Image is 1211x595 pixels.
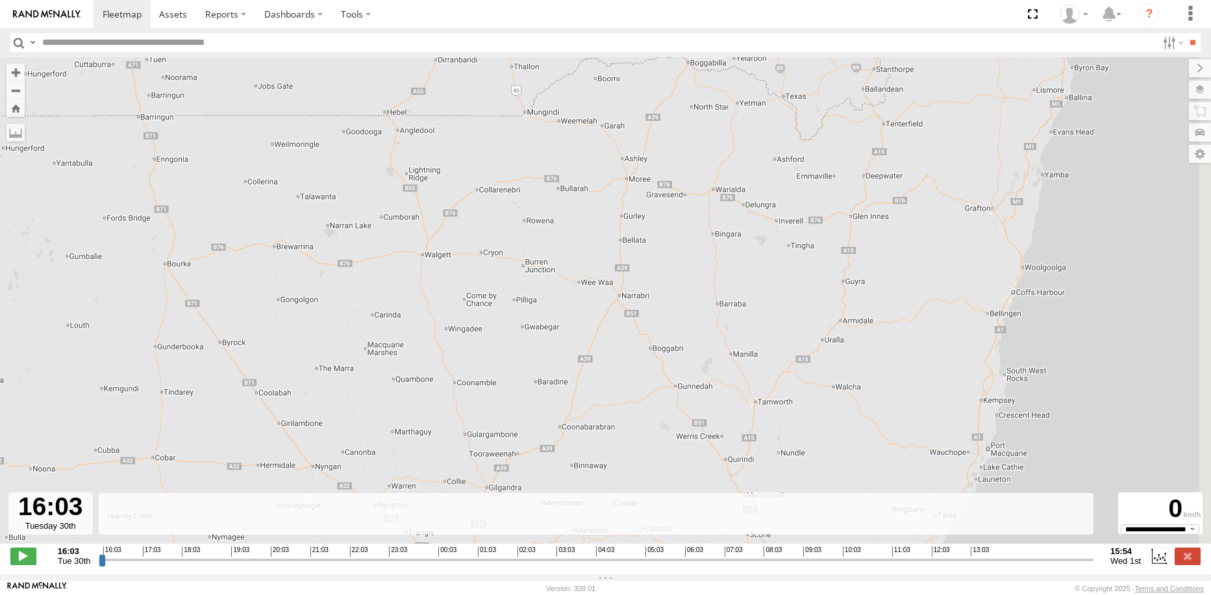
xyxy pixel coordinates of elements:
span: 11:03 [892,546,910,557]
button: Zoom in [6,64,25,81]
label: Play/Stop [10,548,36,564]
img: rand-logo.svg [13,10,81,19]
span: 00:03 [438,546,456,557]
button: Zoom Home [6,99,25,117]
span: 19:03 [231,546,249,557]
span: 23:03 [389,546,407,557]
span: 10:03 [843,546,861,557]
span: Wed 1st Oct 2025 [1110,556,1141,566]
div: 0 [1120,494,1201,524]
label: Map Settings [1189,145,1211,163]
div: © Copyright 2025 - [1075,585,1204,592]
span: 05:03 [645,546,664,557]
a: Terms and Conditions [1135,585,1204,592]
div: Jordon cope [1055,5,1093,24]
span: 04:03 [596,546,614,557]
span: 01:03 [478,546,496,557]
span: 13:03 [971,546,989,557]
span: 12:03 [932,546,950,557]
span: 08:03 [764,546,782,557]
span: 22:03 [350,546,368,557]
span: 17:03 [143,546,161,557]
span: 09:03 [803,546,821,557]
div: Version: 309.01 [546,585,595,592]
label: Close [1175,548,1201,564]
label: Search Filter Options [1158,33,1186,52]
span: 03:03 [556,546,575,557]
a: Visit our Website [7,582,67,595]
span: 16:03 [103,546,121,557]
span: Tue 30th Sep 2025 [58,556,91,566]
label: Search Query [27,33,38,52]
span: 18:03 [182,546,200,557]
label: Measure [6,123,25,142]
button: Zoom out [6,81,25,99]
span: 02:03 [518,546,536,557]
span: 07:03 [725,546,743,557]
i: ? [1139,4,1160,25]
span: 21:03 [310,546,329,557]
span: 06:03 [685,546,703,557]
strong: 15:54 [1110,546,1141,556]
span: 20:03 [271,546,289,557]
strong: 16:03 [58,546,91,556]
